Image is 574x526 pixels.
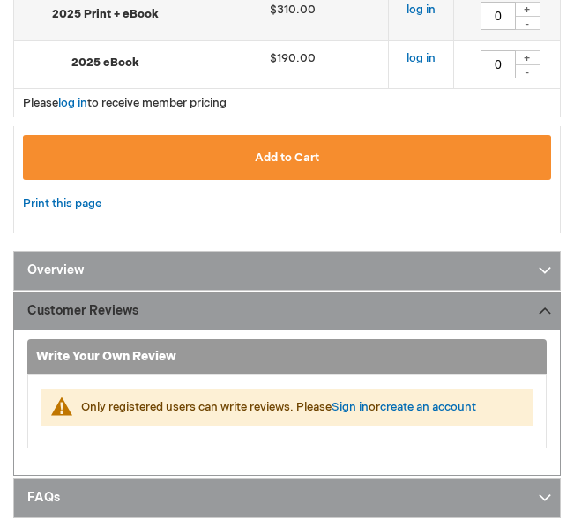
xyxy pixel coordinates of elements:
[332,400,369,414] a: Sign in
[481,50,516,78] input: Qty
[481,2,516,30] input: Qty
[23,193,101,215] a: Print this page
[198,40,388,88] td: $190.00
[81,399,515,416] div: Only registered users can write reviews. Please or
[13,251,561,291] a: Overview
[23,135,551,180] button: Add to Cart
[23,6,189,23] strong: 2025 Print + eBook
[514,2,540,17] div: +
[255,151,319,165] span: Add to Cart
[58,96,87,110] a: log in
[23,96,227,110] span: Please to receive member pricing
[380,400,476,414] a: create an account
[36,349,176,364] strong: Write Your Own Review
[514,50,540,65] div: +
[13,292,561,331] a: Customer Reviews
[514,64,540,78] div: -
[406,51,436,65] a: log in
[514,16,540,30] div: -
[406,3,436,17] a: log in
[23,55,189,71] strong: 2025 eBook
[13,478,561,518] a: FAQs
